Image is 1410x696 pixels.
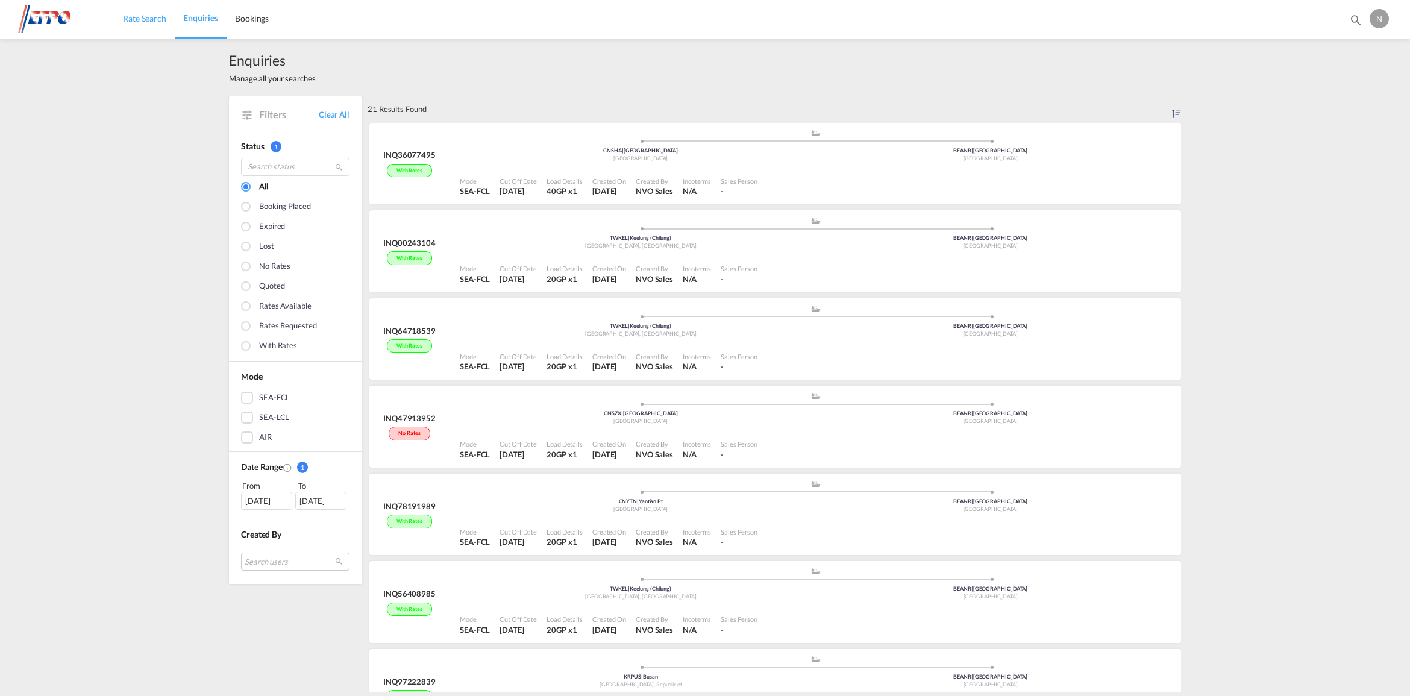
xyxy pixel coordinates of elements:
[971,585,973,592] span: |
[547,274,583,284] div: 20GP x 1
[971,147,973,154] span: |
[963,155,1018,161] span: [GEOGRAPHIC_DATA]
[460,186,490,196] div: SEA-FCL
[368,298,1181,386] div: INQ64718539With rates assets/icons/custom/ship-fill.svgassets/icons/custom/roll-o-plane.svgOrigin...
[547,624,583,635] div: 20GP x 1
[500,450,524,459] span: [DATE]
[809,393,823,399] md-icon: assets/icons/custom/ship-fill.svg
[636,450,673,459] span: NVO Sales
[592,439,626,448] div: Created On
[241,431,349,444] md-checkbox: AIR
[610,585,671,592] span: TWKEL Keelung (Chilung)
[953,410,1027,416] span: BEANR [GEOGRAPHIC_DATA]
[383,588,436,599] div: INQ56408985
[683,177,711,186] div: Incoterms
[387,515,432,528] div: With rates
[683,352,711,361] div: Incoterms
[460,449,490,460] div: SEA-FCL
[721,352,757,361] div: Sales Person
[259,280,284,293] div: Quoted
[259,181,268,194] div: All
[636,362,673,371] span: NVO Sales
[637,498,639,504] span: |
[809,130,823,136] md-icon: assets/icons/custom/ship-fill.svg
[1370,9,1389,28] div: N
[500,274,537,284] div: 17 Sep 2025
[809,218,823,224] md-icon: assets/icons/custom/ship-fill.svg
[613,418,668,424] span: [GEOGRAPHIC_DATA]
[963,330,1018,337] span: [GEOGRAPHIC_DATA]
[592,352,626,361] div: Created On
[628,234,630,241] span: |
[971,410,973,416] span: |
[241,392,349,404] md-checkbox: SEA-FCL
[636,186,673,196] div: NVO Sales
[585,593,696,600] span: [GEOGRAPHIC_DATA], [GEOGRAPHIC_DATA]
[636,361,673,372] div: NVO Sales
[241,480,349,510] span: From To [DATE][DATE]
[500,361,537,372] div: 17 Sep 2025
[547,527,583,536] div: Load Details
[721,625,724,635] span: -
[721,450,724,459] span: -
[683,264,711,273] div: Incoterms
[721,186,724,196] span: -
[460,274,490,284] div: SEA-FCL
[295,492,346,510] div: [DATE]
[636,274,673,284] span: NVO Sales
[592,177,626,186] div: Created On
[721,537,724,547] span: -
[460,264,490,273] div: Mode
[585,330,696,337] span: [GEOGRAPHIC_DATA], [GEOGRAPHIC_DATA]
[547,264,583,273] div: Load Details
[721,527,757,536] div: Sales Person
[387,251,432,265] div: With rates
[500,362,524,371] span: [DATE]
[721,264,757,273] div: Sales Person
[18,5,99,33] img: d38966e06f5511efa686cdb0e1f57a29.png
[259,108,319,121] span: Filters
[368,123,1181,211] div: INQ36077495With rates assets/icons/custom/ship-fill.svgassets/icons/custom/roll-o-plane.svgOrigin...
[547,186,583,196] div: 40GP x 1
[603,147,678,154] span: CNSHA [GEOGRAPHIC_DATA]
[500,449,537,460] div: 15 Sep 2025
[636,527,673,536] div: Created By
[953,585,1027,592] span: BEANR [GEOGRAPHIC_DATA]
[547,439,583,448] div: Load Details
[259,320,317,333] div: Rates Requested
[592,361,626,372] div: 17 Sep 2025
[460,177,490,186] div: Mode
[621,410,623,416] span: |
[641,673,643,680] span: |
[963,506,1018,512] span: [GEOGRAPHIC_DATA]
[592,186,626,196] div: 22 Sep 2025
[368,386,1181,474] div: INQ47913952No rates assets/icons/custom/ship-fill.svgassets/icons/custom/roll-o-plane.svgOriginSh...
[500,264,537,273] div: Cut Off Date
[683,186,697,196] div: N/A
[500,536,537,547] div: 15 Sep 2025
[547,352,583,361] div: Load Details
[383,149,436,160] div: INQ36077495
[368,561,1181,649] div: INQ56408985With rates assets/icons/custom/ship-fill.svgassets/icons/custom/roll-o-plane.svgOrigin...
[683,536,697,547] div: N/A
[1172,96,1181,122] div: Sort by: Created on
[387,164,432,178] div: With rates
[547,449,583,460] div: 20GP x 1
[241,529,281,539] span: Created By
[297,462,308,473] span: 1
[592,527,626,536] div: Created On
[259,392,290,404] div: SEA-FCL
[241,371,263,381] span: Mode
[592,274,616,284] span: [DATE]
[636,177,673,186] div: Created By
[259,431,272,444] div: AIR
[721,274,724,284] span: -
[683,615,711,624] div: Incoterms
[389,427,430,440] div: No rates
[500,186,524,196] span: [DATE]
[500,625,524,635] span: [DATE]
[500,439,537,448] div: Cut Off Date
[624,673,658,680] span: KRPUS Busan
[963,593,1018,600] span: [GEOGRAPHIC_DATA]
